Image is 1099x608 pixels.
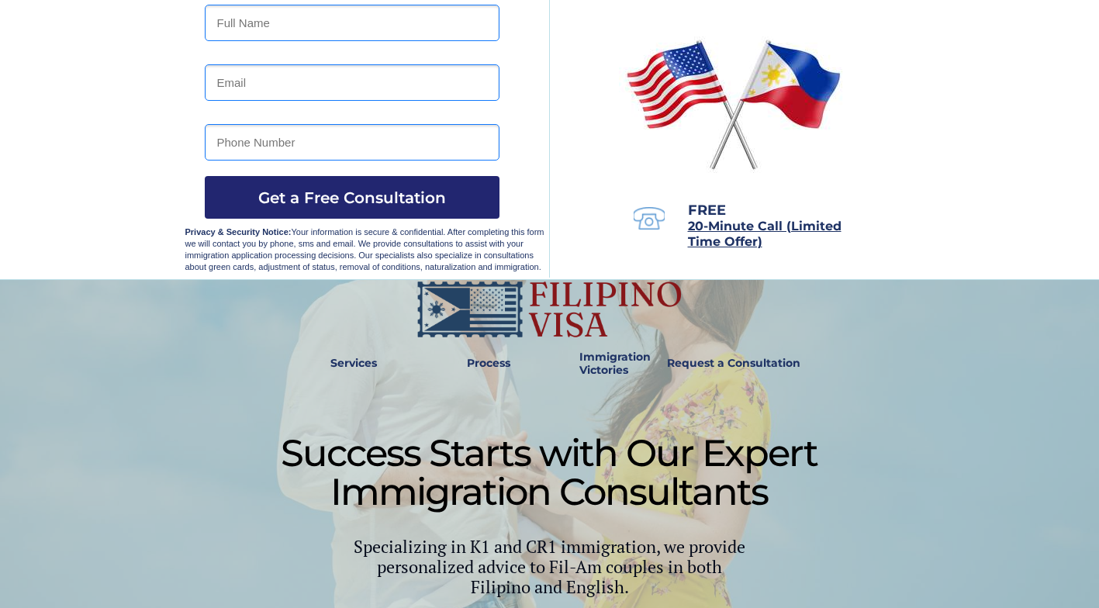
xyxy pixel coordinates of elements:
[579,350,651,377] strong: Immigration Victories
[688,219,842,249] span: 20-Minute Call (Limited Time Offer)
[281,430,817,514] span: Success Starts with Our Expert Immigration Consultants
[320,346,388,382] a: Services
[205,5,499,41] input: Full Name
[573,346,625,382] a: Immigration Victories
[205,188,499,207] span: Get a Free Consultation
[185,227,544,271] span: Your information is secure & confidential. After completing this form we will contact you by phon...
[205,124,499,161] input: Phone Number
[459,346,518,382] a: Process
[185,227,292,237] strong: Privacy & Security Notice:
[688,220,842,248] a: 20-Minute Call (Limited Time Offer)
[205,176,499,219] button: Get a Free Consultation
[667,356,800,370] strong: Request a Consultation
[330,356,377,370] strong: Services
[354,535,745,598] span: Specializing in K1 and CR1 immigration, we provide personalized advice to Fil-Am couples in both ...
[660,346,807,382] a: Request a Consultation
[688,202,726,219] span: FREE
[205,64,499,101] input: Email
[467,356,510,370] strong: Process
